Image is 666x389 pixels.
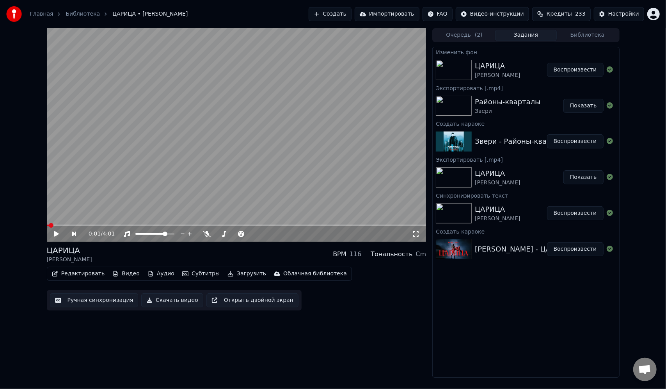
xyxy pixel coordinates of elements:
[47,245,92,256] div: ЦАРИЦА
[547,63,604,77] button: Воспроизвести
[475,61,520,71] div: ЦАРИЦА
[608,10,639,18] div: Настройки
[30,10,53,18] a: Главная
[495,30,557,41] button: Задания
[423,7,453,21] button: FAQ
[547,242,604,256] button: Воспроизвести
[532,7,591,21] button: Кредиты233
[563,99,604,113] button: Показать
[475,168,520,179] div: ЦАРИЦА
[475,204,520,215] div: ЦАРИЦА
[355,7,419,21] button: Импортировать
[224,268,269,279] button: Загрузить
[50,293,139,307] button: Ручная синхронизация
[433,155,619,164] div: Экспортировать [.mp4]
[547,206,604,220] button: Воспроизвести
[475,31,483,39] span: ( 2 )
[433,30,495,41] button: Очередь
[333,250,346,259] div: BPM
[141,293,203,307] button: Скачать видео
[6,6,22,22] img: youka
[47,256,92,264] div: [PERSON_NAME]
[89,230,101,238] span: 0:01
[371,250,412,259] div: Тональность
[433,47,619,57] div: Изменить фон
[416,250,426,259] div: Cm
[433,83,619,93] div: Экспортировать [.mp4]
[475,96,540,107] div: Районы-кварталы
[475,179,520,187] div: [PERSON_NAME]
[563,170,604,184] button: Показать
[547,134,604,148] button: Воспроизвести
[456,7,529,21] button: Видео-инструкции
[475,136,570,147] div: Звери - Районы-кварталы
[633,358,657,381] a: Открытый чат
[475,71,520,79] div: [PERSON_NAME]
[475,215,520,223] div: [PERSON_NAME]
[309,7,352,21] button: Создать
[283,270,347,278] div: Облачная библиотека
[206,293,298,307] button: Открыть двойной экран
[103,230,115,238] span: 4:01
[475,107,540,115] div: Звери
[112,10,188,18] span: ЦАРИЦА • [PERSON_NAME]
[89,230,107,238] div: /
[30,10,188,18] nav: breadcrumb
[557,30,618,41] button: Библиотека
[594,7,644,21] button: Настройки
[49,268,108,279] button: Редактировать
[575,10,586,18] span: 233
[433,191,619,200] div: Синхронизировать текст
[547,10,572,18] span: Кредиты
[350,250,362,259] div: 116
[179,268,223,279] button: Субтитры
[433,227,619,236] div: Создать караоке
[433,119,619,128] div: Создать караоке
[475,244,570,255] div: [PERSON_NAME] - ЦАРИЦА
[66,10,100,18] a: Библиотека
[144,268,178,279] button: Аудио
[109,268,143,279] button: Видео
